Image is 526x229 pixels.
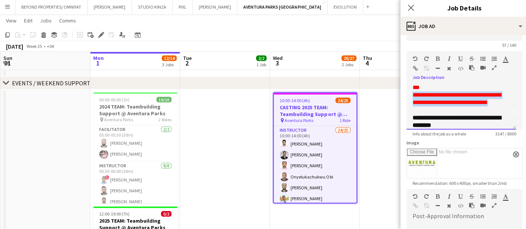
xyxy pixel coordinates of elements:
button: Insert Link [411,66,416,72]
button: STUDIO KINZA [131,0,172,15]
span: Comms [59,18,76,25]
button: AVENTURA PARKS [GEOGRAPHIC_DATA] [236,0,326,15]
span: 26/27 [340,56,355,62]
button: Text Color [501,193,506,199]
button: Text Color [501,56,506,62]
button: Insert video [478,65,483,71]
button: EVOLUTION [326,0,362,15]
button: Strikethrough [467,56,472,62]
button: Ordered List [489,56,495,62]
div: 3 Jobs [161,62,176,68]
button: Unordered List [478,193,483,199]
app-job-card: 10:00-14:00 (4h)24/25CASTING 2025 TEAM: Teambuilding Support @ Aventura Parks Aventura Parks1 Rol... [272,93,356,204]
span: View [6,18,16,25]
button: Fullscreen [489,202,495,208]
button: Horizontal Line [433,66,438,72]
div: Job Ad [399,18,526,36]
span: 10:00-14:00 (4h) [279,98,309,104]
span: Sun [3,55,12,62]
span: 57 / 140 [494,43,520,49]
span: Aventura Parks [283,118,312,123]
span: Recommendation: 600 x 400px, smaller than 2mb [405,180,510,186]
button: Undo [411,56,416,62]
button: Clear Formatting [444,203,450,209]
span: 24/25 [334,98,349,104]
button: Horizontal Line [433,203,438,209]
h3: 2024 TEAM: Teambuilding Support @ Aventura Parks [93,104,177,117]
span: 31 [2,59,12,68]
button: Undo [411,193,416,199]
h3: Job Details [399,4,526,13]
span: 3147 / 8000 [487,131,520,137]
button: Clear Formatting [444,66,450,72]
span: 4 [360,59,371,68]
button: [PERSON_NAME] [192,0,236,15]
span: Mon [93,55,103,62]
span: 1 Role [338,118,349,123]
button: BEYOND PROPERTIES/ OMNIYAT [15,0,87,15]
span: Info about the job as a whole [405,131,470,137]
button: [PERSON_NAME] [87,0,131,15]
span: 2/2 [255,56,265,62]
button: Paste as plain text [467,65,472,71]
span: 12:00-19:00 (7h) [99,211,129,217]
div: 1 Job [255,62,265,68]
span: 1 [92,59,103,68]
button: Insert video [478,202,483,208]
span: Thu [361,55,371,62]
a: Comms [56,16,79,26]
a: View [3,16,19,26]
button: HTML Code [456,203,461,209]
span: Tue [182,55,191,62]
button: Fullscreen [489,65,495,71]
div: +04 [46,44,54,50]
button: Ordered List [489,193,495,199]
span: Edit [24,18,33,25]
a: Edit [21,16,36,26]
button: Italic [444,56,450,62]
button: HTML Code [456,66,461,72]
app-job-card: 05:00-06:00 (1h)10/102024 TEAM: Teambuilding Support @ Aventura Parks Aventura Parks2 RolesFacili... [93,93,177,204]
span: 2 [181,59,191,68]
div: 2 Jobs [340,62,355,68]
button: Unordered List [478,56,483,62]
button: Redo [422,56,427,62]
button: Underline [456,56,461,62]
app-card-role: Facilitator2/205:00-05:30 (30m)[PERSON_NAME][PERSON_NAME] [93,126,177,162]
span: Jobs [40,18,51,25]
button: Redo [422,193,427,199]
span: Aventura Parks [104,117,133,123]
span: ! [104,175,109,180]
a: Jobs [37,16,54,26]
span: 12/14 [161,56,176,62]
button: Bold [433,56,438,62]
span: Week 35 [25,44,43,50]
div: [DATE] [6,43,23,51]
div: EVENTS / WEEKEND SUPPORT [12,80,90,87]
h3: CASTING 2025 TEAM: Teambuilding Support @ Aventura Parks [273,104,355,118]
span: 2 Roles [158,117,171,123]
span: Wed [272,55,282,62]
span: 05:00-06:00 (1h) [99,97,129,103]
button: PIXL [172,0,192,15]
span: 3 [271,59,282,68]
span: 10/10 [156,97,171,103]
span: 0/2 [160,211,171,217]
button: Italic [444,193,450,199]
button: Bold [433,193,438,199]
button: Strikethrough [467,193,472,199]
button: Underline [456,193,461,199]
button: Paste as plain text [467,202,472,208]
